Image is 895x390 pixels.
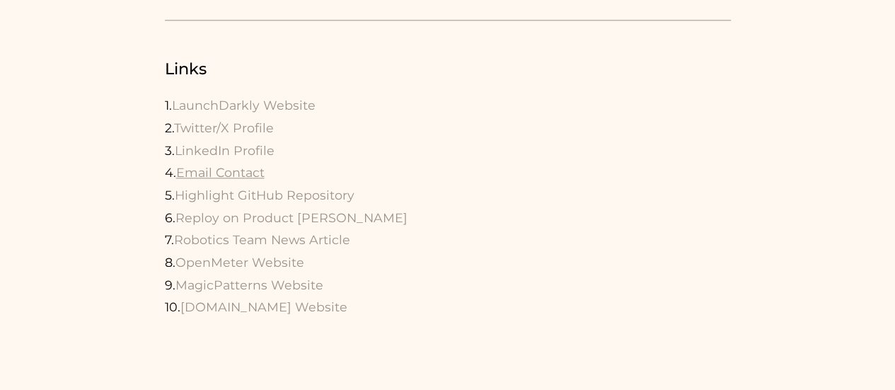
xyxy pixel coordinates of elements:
[175,143,275,158] a: LinkedIn Profile
[175,188,354,202] a: Highlight GitHub Repository
[165,59,731,79] h3: Links
[180,299,347,314] a: [DOMAIN_NAME] Website
[175,277,323,292] a: MagicPatterns Website
[176,165,265,180] a: Email Contact
[175,210,408,225] a: Reploy on Product [PERSON_NAME]
[165,94,731,319] p: 1. 2. 3. 4. 5. 6. 7. 8. 9. 10.
[174,120,274,135] a: Twitter/X Profile
[172,98,316,113] a: LaunchDarkly Website
[174,232,350,247] a: Robotics Team News Article
[175,255,304,270] a: OpenMeter Website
